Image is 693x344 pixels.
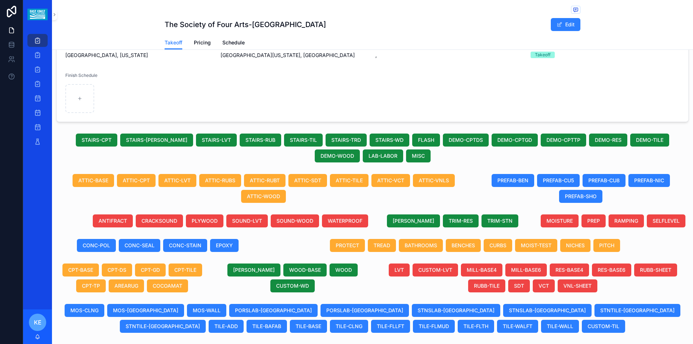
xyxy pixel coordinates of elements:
[563,282,592,289] span: VNL-SHEET
[443,214,479,227] button: TRIM-RES
[336,323,362,330] span: TILE-CLNG
[23,29,52,157] div: scrollable content
[474,282,500,289] span: RUBB-TILE
[186,214,223,227] button: PLYWOOD
[419,323,449,330] span: TILE-FLMUD
[541,214,579,227] button: MOISTURE
[636,136,663,144] span: DEMO-TILE
[270,279,315,292] button: CUSTOM-WD
[560,239,590,252] button: NICHES
[76,279,106,292] button: CPT-TP
[555,266,583,274] span: RES-BASE4
[369,152,397,160] span: LAB-LABOR
[628,174,670,187] button: PREFAB-NIC
[375,52,525,59] span: ,
[593,239,620,252] button: PITCH
[492,134,538,147] button: DEMO-CPTGD
[330,239,365,252] button: PROTECT
[609,214,644,227] button: RAMPING
[226,214,268,227] button: SOUND-LVT
[559,190,602,203] button: PREFAB-SHO
[245,136,275,144] span: STAIRS-RUB
[412,304,500,317] button: STNSLAB-[GEOGRAPHIC_DATA]
[461,264,502,276] button: MILL-BASE4
[405,242,437,249] span: BATHROOMS
[83,242,110,249] span: CONC-POL
[387,214,440,227] button: [PERSON_NAME]
[34,318,42,327] span: KE
[222,39,245,46] span: Schedule
[76,134,117,147] button: STAIRS-CPT
[174,266,196,274] span: CPT-TILE
[458,320,494,333] button: TILE-FLTH
[276,282,309,289] span: CUSTOM-WD
[123,177,150,184] span: ATTIC-CPT
[393,217,434,225] span: [PERSON_NAME]
[78,177,108,184] span: ATTIC-BASE
[165,19,326,30] h1: The Society of Four Arts-[GEOGRAPHIC_DATA]
[289,266,321,274] span: WOOD-BASE
[581,214,606,227] button: PREP
[446,239,481,252] button: BENCHES
[634,177,664,184] span: PREFAB-NIC
[363,149,403,162] button: LAB-LABOR
[335,266,352,274] span: WOOD
[125,242,154,249] span: CONC-SEAL
[395,266,404,274] span: LVT
[214,323,238,330] span: TILE-ADD
[210,239,239,252] button: EPOXY
[141,217,177,225] span: CRACKSOUND
[290,136,317,144] span: STAIRS-TIL
[147,279,188,292] button: COCOAMAT
[27,9,47,20] img: App logo
[141,266,160,274] span: CPT-GD
[412,152,425,160] span: MISC
[413,174,455,187] button: ATTIC-VNLS
[93,214,133,227] button: ANTIFRACT
[283,264,327,276] button: WOOD-BASE
[481,214,518,227] button: TRIM-STN
[546,136,580,144] span: DEMO-CPTTP
[165,39,182,46] span: Takeoff
[547,323,573,330] span: TILE-WALL
[443,134,489,147] button: DEMO-CPTDS
[65,304,104,317] button: MOS-CLNG
[205,177,235,184] span: ATTIC-RUBS
[117,174,156,187] button: ATTIC-CPT
[163,239,207,252] button: CONC-STAIN
[449,136,483,144] span: DEMO-CPTDS
[109,279,144,292] button: AREARUG
[497,320,538,333] button: TILE-WALFT
[126,323,200,330] span: STNTILE-[GEOGRAPHIC_DATA]
[537,174,580,187] button: PREFAB-CU5
[541,134,586,147] button: DEMO-CPTTP
[107,304,184,317] button: MOS-[GEOGRAPHIC_DATA]
[492,174,534,187] button: PREFAB-BEN
[503,323,532,330] span: TILE-WALFT
[209,320,244,333] button: TILE-ADD
[588,323,619,330] span: CUSTOM-TIL
[250,177,280,184] span: ATTIC-RUBT
[399,239,443,252] button: BATHROOMS
[630,134,669,147] button: DEMO-TILE
[558,279,597,292] button: VNL-SHEET
[77,239,116,252] button: CONC-POL
[551,18,580,31] button: Edit
[413,264,458,276] button: CUSTOM-LVT
[196,134,237,147] button: STAIRS-LVT
[634,264,677,276] button: RUBB-SHEET
[515,239,557,252] button: MOIST-TEST
[216,242,233,249] span: EPOXY
[120,134,193,147] button: STAIRS-[PERSON_NAME]
[68,266,93,274] span: CPT-BASE
[247,193,280,200] span: ATTIC-WOOD
[296,323,321,330] span: TILE-BASE
[331,136,361,144] span: STAIRS-TRD
[108,266,126,274] span: CPT-DS
[589,134,627,147] button: DEMO-RES
[546,217,573,225] span: MOISTURE
[468,279,505,292] button: RUBB-TILE
[294,177,321,184] span: ATTIC-SDT
[484,239,512,252] button: CURBS
[322,214,368,227] button: WATERPROOF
